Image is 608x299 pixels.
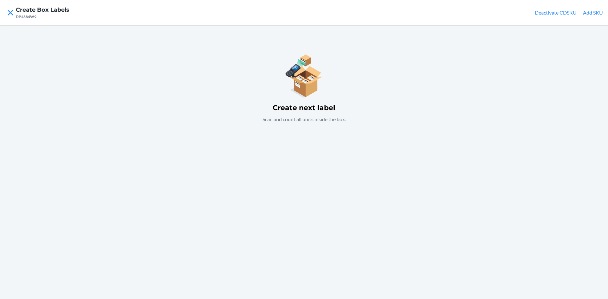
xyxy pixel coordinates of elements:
h1: Create next label [273,103,335,113]
p: Scan and count all units inside the box. [263,115,346,123]
button: Add SKU [583,9,603,16]
button: Deactivate CDSKU [535,9,577,16]
div: DP4884W9 [16,14,69,20]
h4: Create Box Labels [16,6,69,14]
